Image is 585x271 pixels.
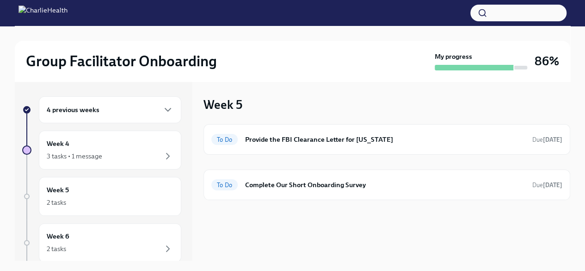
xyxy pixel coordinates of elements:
div: 2 tasks [47,198,66,207]
h6: Provide the FBI Clearance Letter for [US_STATE] [245,134,525,145]
h6: Week 5 [47,185,69,195]
h6: 4 previous weeks [47,105,99,115]
div: 2 tasks [47,244,66,253]
span: September 9th, 2025 09:00 [532,181,562,189]
strong: [DATE] [543,182,562,189]
a: Week 62 tasks [22,223,181,262]
div: 4 previous weeks [39,96,181,123]
h6: Week 4 [47,139,69,149]
span: Due [532,136,562,143]
span: To Do [211,182,238,189]
a: To DoComplete Our Short Onboarding SurveyDue[DATE] [211,177,562,192]
a: Week 43 tasks • 1 message [22,131,181,170]
h3: Week 5 [203,96,242,113]
h6: Complete Our Short Onboarding Survey [245,180,525,190]
span: September 2nd, 2025 09:00 [532,135,562,144]
strong: My progress [435,52,472,61]
a: Week 52 tasks [22,177,181,216]
h3: 86% [535,53,559,69]
div: 3 tasks • 1 message [47,151,102,161]
span: Due [532,182,562,189]
h2: Group Facilitator Onboarding [26,52,217,70]
h6: Week 6 [47,231,69,241]
strong: [DATE] [543,136,562,143]
span: To Do [211,136,238,143]
a: To DoProvide the FBI Clearance Letter for [US_STATE]Due[DATE] [211,132,562,147]
img: CharlieHealth [18,6,68,20]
